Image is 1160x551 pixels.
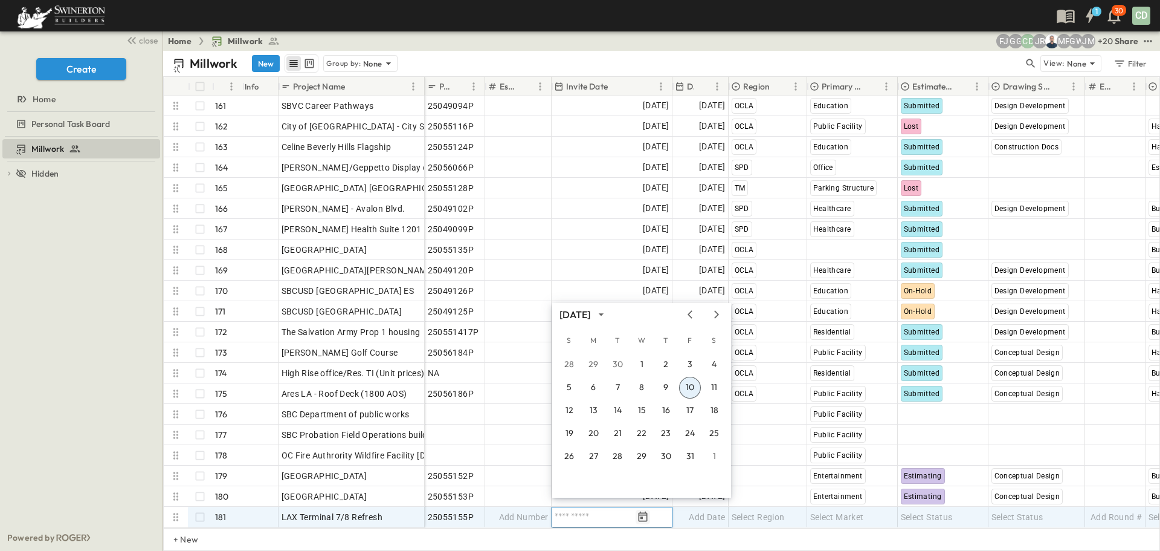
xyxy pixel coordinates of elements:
[813,307,849,316] span: Education
[1115,35,1138,47] div: Share
[1045,34,1059,48] img: Brandon Norcutt (brandon.norcutt@swinerton.com)
[735,184,746,192] span: TM
[428,100,474,112] span: 25049094P
[245,70,259,103] div: Info
[904,348,940,357] span: Submitted
[301,56,317,71] button: kanban view
[699,99,725,112] span: [DATE]
[813,225,851,233] span: Healthcare
[679,400,701,422] button: 17
[703,400,725,422] button: 18
[631,377,652,399] button: 8
[631,400,652,422] button: 15
[33,93,56,105] span: Home
[282,449,544,461] span: OC Fire Authrority Wildfire Facility [DATE] may not rebid INTERNAL
[559,308,590,322] div: [DATE]
[1003,80,1051,93] p: Drawing Status
[282,388,407,400] span: Ares LA - Roof Deck (1800 AOS)
[912,80,954,93] p: Estimate Status
[1141,34,1155,48] button: test
[703,377,725,399] button: 11
[282,141,391,153] span: Celine Beverly Hills Flagship
[735,122,754,131] span: OCLA
[2,140,158,157] a: Millwork
[558,328,580,353] span: Sunday
[215,326,228,338] p: 172
[286,56,301,71] button: row view
[428,161,474,174] span: 25056066P
[643,201,669,215] span: [DATE]
[215,511,227,523] p: 181
[732,511,785,523] span: Select Region
[904,390,940,398] span: Submitted
[428,182,474,194] span: 25055128P
[558,446,580,468] button: 26
[994,348,1060,357] span: Conceptual Design
[655,423,677,445] button: 23
[347,80,361,93] button: Sort
[228,35,263,47] span: Millwork
[215,100,227,112] p: 161
[697,80,710,93] button: Sort
[282,491,367,503] span: [GEOGRAPHIC_DATA]
[735,369,754,377] span: OCLA
[699,160,725,174] span: [DATE]
[813,390,863,398] span: Public Facility
[215,141,228,153] p: 163
[631,423,652,445] button: 22
[607,354,628,376] button: 30
[703,446,725,468] button: 1
[994,472,1060,480] span: Conceptual Design
[866,80,879,93] button: Sort
[363,57,382,70] p: None
[1131,5,1152,26] button: CD
[996,34,1011,48] div: Francisco J. Sanchez (frsanchez@swinerton.com)
[428,223,474,235] span: 25049099P
[1091,511,1142,523] span: Add Round #
[215,367,227,379] p: 174
[607,328,628,353] span: Tuesday
[607,377,628,399] button: 7
[631,354,652,376] button: 1
[428,347,474,359] span: 25056184P
[1053,80,1066,93] button: Sort
[699,119,725,133] span: [DATE]
[36,58,126,80] button: Create
[139,34,158,47] span: close
[282,244,367,256] span: [GEOGRAPHIC_DATA]
[813,163,833,172] span: Office
[994,369,1060,377] span: Conceptual Design
[813,410,863,419] span: Public Facility
[643,99,669,112] span: [DATE]
[453,80,466,93] button: Sort
[643,119,669,133] span: [DATE]
[500,80,517,93] p: Estimate Number
[994,328,1066,336] span: Design Development
[689,511,725,523] span: Add Date
[904,163,940,172] span: Submitted
[215,388,228,400] p: 175
[428,388,474,400] span: 25056186P
[994,102,1066,110] span: Design Development
[904,102,940,110] span: Submitted
[994,492,1060,501] span: Conceptual Design
[735,287,754,295] span: OCLA
[994,143,1059,151] span: Construction Docs
[1109,55,1150,72] button: Filter
[1057,34,1071,48] div: Madison Pagdilao (madison.pagdilao@swinerton.com)
[566,80,608,93] p: Invite Date
[31,143,64,155] span: Millwork
[699,222,725,236] span: [DATE]
[215,120,228,132] p: 162
[735,348,754,357] span: OCLA
[994,390,1060,398] span: Conceptual Design
[904,287,932,295] span: On-Hold
[904,328,940,336] span: Submitted
[1132,7,1150,25] div: CD
[655,377,677,399] button: 9
[904,184,919,192] span: Lost
[735,163,749,172] span: SPD
[1033,34,1047,48] div: Joshua Russell (joshua.russell@swinerton.com)
[735,390,754,398] span: OCLA
[282,285,414,297] span: SBCUSD [GEOGRAPHIC_DATA] ES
